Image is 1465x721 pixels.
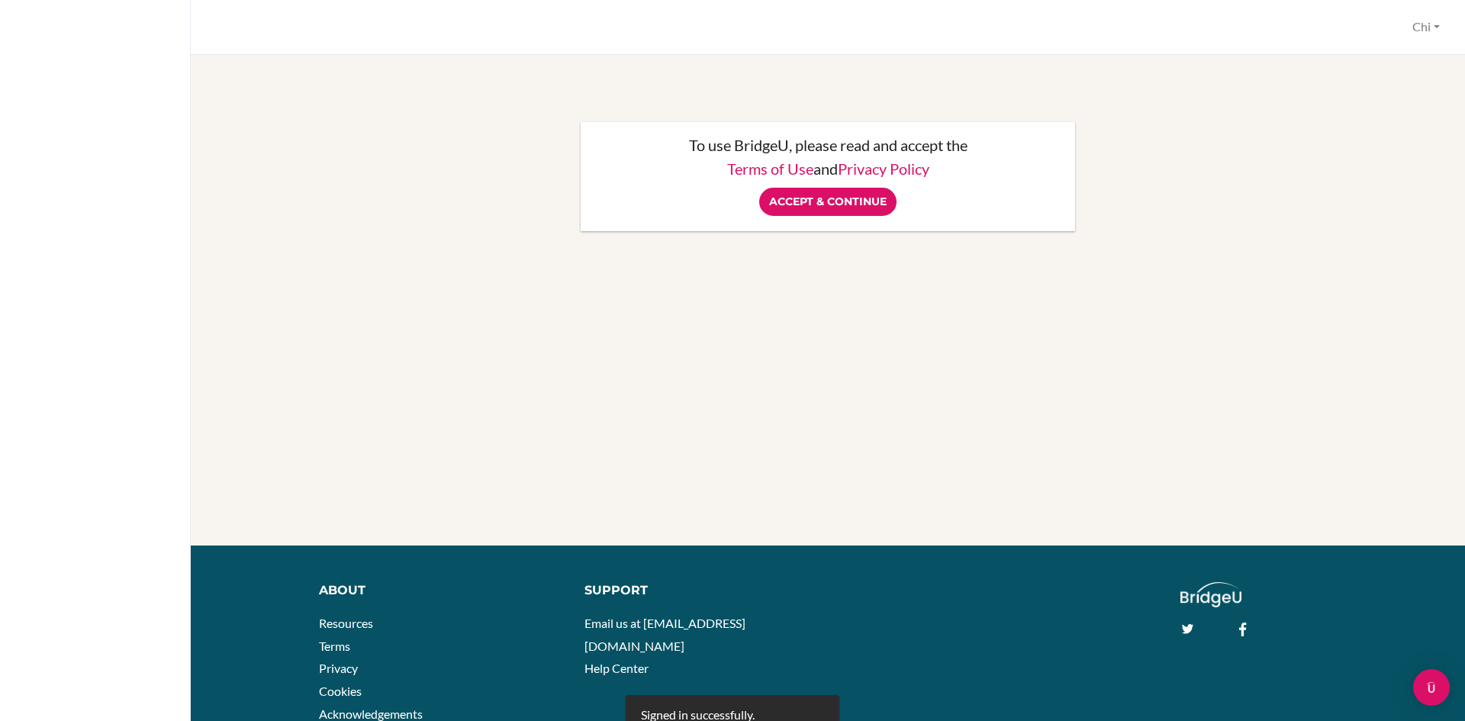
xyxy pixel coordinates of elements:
[319,661,358,675] a: Privacy
[319,684,362,698] a: Cookies
[759,188,897,216] input: Accept & Continue
[319,582,562,600] div: About
[596,161,1060,176] p: and
[838,159,929,178] a: Privacy Policy
[584,616,745,653] a: Email us at [EMAIL_ADDRESS][DOMAIN_NAME]
[1180,582,1242,607] img: logo_white@2x-f4f0deed5e89b7ecb1c2cc34c3e3d731f90f0f143d5ea2071677605dd97b5244.png
[727,159,813,178] a: Terms of Use
[1413,669,1450,706] div: Open Intercom Messenger
[319,616,373,630] a: Resources
[1405,13,1447,41] button: Chi
[319,639,350,653] a: Terms
[584,582,814,600] div: Support
[584,661,649,675] a: Help Center
[596,137,1060,153] p: To use BridgeU, please read and accept the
